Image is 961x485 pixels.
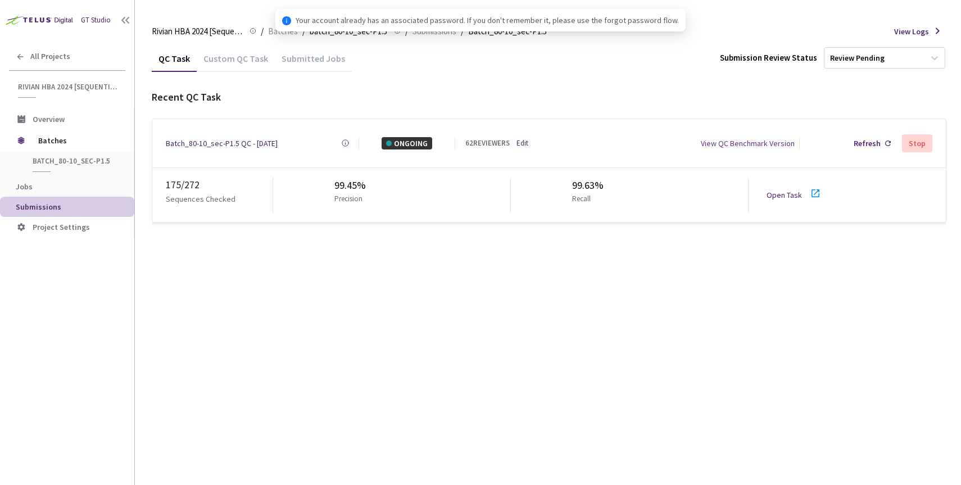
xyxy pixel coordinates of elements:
[18,82,119,92] span: Rivian HBA 2024 [Sequential]
[334,193,362,205] p: Precision
[465,138,510,149] div: 62 REVIEWERS
[33,114,65,124] span: Overview
[30,52,70,61] span: All Projects
[334,178,367,193] div: 99.45%
[701,137,795,149] div: View QC Benchmark Version
[33,156,116,166] span: batch_80-10_sec-P1.5
[81,15,111,26] div: GT Studio
[16,202,61,212] span: Submissions
[268,25,298,38] span: Batches
[152,53,197,72] div: QC Task
[410,25,459,37] a: Submissions
[767,190,802,200] a: Open Task
[720,51,817,65] div: Submission Review Status
[282,16,291,25] span: info-circle
[266,25,300,37] a: Batches
[854,137,881,149] div: Refresh
[909,139,926,148] div: Stop
[197,53,275,72] div: Custom QC Task
[572,193,599,205] p: Recall
[166,137,278,149] a: Batch_80-10_sec-P1.5 QC - [DATE]
[16,182,33,192] span: Jobs
[516,138,528,149] a: Edit
[894,25,929,38] span: View Logs
[152,89,946,105] div: Recent QC Task
[33,222,90,232] span: Project Settings
[261,25,264,38] li: /
[572,178,604,193] div: 99.63%
[166,193,235,205] p: Sequences Checked
[830,53,885,64] div: Review Pending
[38,129,115,152] span: Batches
[296,14,679,26] span: Your account already has an associated password. If you don't remember it, please use the forgot ...
[275,53,352,72] div: Submitted Jobs
[152,25,243,38] span: Rivian HBA 2024 [Sequential]
[382,137,432,149] div: ONGOING
[166,177,273,193] div: 175 / 272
